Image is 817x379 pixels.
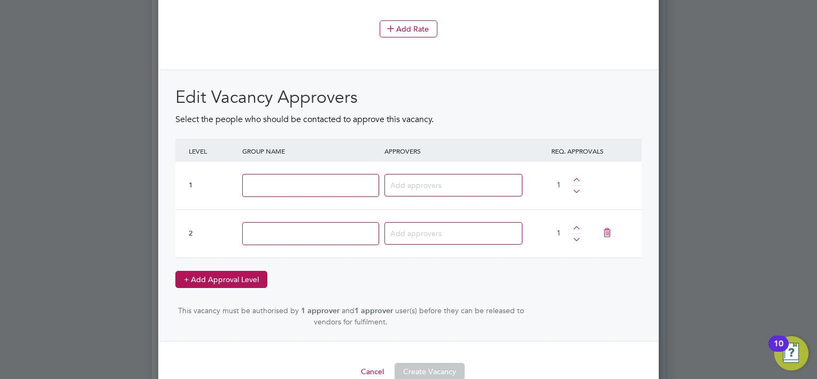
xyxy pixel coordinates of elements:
[186,139,240,163] div: LEVEL
[189,229,237,238] div: 2
[175,114,434,125] span: Select the people who should be contacted to approve this vacancy.
[774,344,783,358] div: 10
[390,178,508,192] input: Add approvers
[189,181,237,190] div: 1
[301,306,340,315] strong: 1 approver
[175,271,267,288] button: + Add Approval Level
[380,20,437,37] button: Add Rate
[390,226,508,240] input: Add approvers
[240,139,382,163] div: GROUP NAME
[354,306,393,315] strong: 1 approver
[382,139,524,163] div: APPROVERS
[175,86,642,109] h2: Edit Vacancy Approvers
[774,336,808,370] button: Open Resource Center, 10 new notifications
[524,139,631,163] div: REQ. APPROVALS
[178,306,299,315] span: This vacancy must be authorised by
[342,306,354,315] span: and
[314,306,524,327] span: user(s) before they can be released to vendors for fulfilment.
